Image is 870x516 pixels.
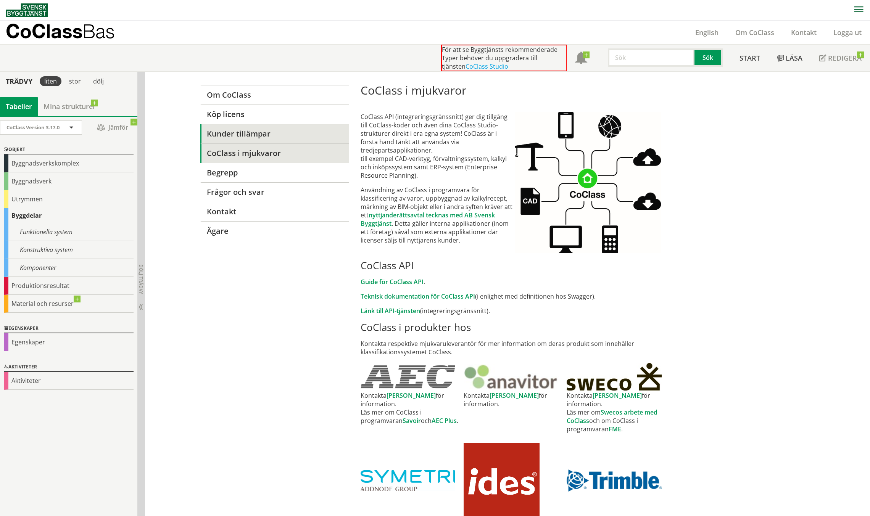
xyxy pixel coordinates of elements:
div: Komponenter [4,259,134,277]
span: Start [739,53,760,63]
button: Sök [694,48,723,67]
p: . [361,278,669,286]
span: Dölj trädvy [138,264,144,294]
img: AEC.jpg [361,365,455,389]
span: Redigera [828,53,862,63]
p: CoClass API (integreringsgränssnitt) ger dig tillgång till CoClass-koder och även dina CoClass St... [361,113,515,180]
a: CoClassBas [6,21,131,44]
p: Användning av CoClass i programvara för klassificering av varor, uppbyggnad av kalkylrecept, märk... [361,186,515,244]
a: Mina strukturer [38,97,101,116]
div: Egenskaper [4,324,134,333]
div: Trädvy [2,77,37,85]
a: Kontakt [783,28,825,37]
a: Länk till API-tjänsten [361,307,420,315]
div: stor [64,76,85,86]
div: Konstruktiva system [4,241,134,259]
span: Läsa [786,53,802,63]
p: CoClass [6,27,115,35]
div: För att se Byggtjänsts rekommenderade Typer behöver du uppgradera till tjänsten [441,45,567,71]
img: sweco_logo.jpg [567,363,662,391]
div: Objekt [4,145,134,154]
p: (integreringsgränssnitt). [361,307,669,315]
a: Begrepp [200,163,349,182]
a: English [687,28,727,37]
a: Om CoClass [200,85,349,104]
div: Byggnadsverk [4,172,134,190]
a: Ägare [200,221,349,241]
span: CoClass Version 3.17.0 [6,124,60,131]
a: Kontakt [200,202,349,221]
a: nyttjanderättsavtal tecknas med AB Svensk Byggtjänst [361,211,495,228]
a: Swecos arbete med CoClass [567,408,657,425]
a: [PERSON_NAME] [593,391,642,400]
div: Funktionella system [4,223,134,241]
a: Kunder tillämpar [200,124,349,143]
a: Logga ut [825,28,870,37]
div: Produktionsresultat [4,277,134,295]
div: Material och resurser [4,295,134,313]
a: Frågor och svar [200,182,349,202]
td: Kontakta för information. [464,391,567,433]
a: Köp licens [200,104,349,124]
img: CoClassAPI.jpg [515,112,661,253]
a: Guide för CoClass API [361,278,424,286]
h2: CoClass API [361,259,669,272]
div: Aktiviteter [4,372,134,390]
div: Utrymmen [4,190,134,208]
h1: CoClass i mjukvaror [361,84,669,97]
a: CoClass i mjukvaror [200,143,349,163]
a: Symetri's webbsida [361,470,464,491]
div: Aktiviteter [4,363,134,372]
a: Läsa [768,45,811,71]
td: Kontakta för information. Läs mer om CoClass i programvaran och . [361,391,464,433]
a: Anavitor's webbsida [464,364,567,390]
img: Svensk Byggtjänst [6,3,48,17]
a: Savoir [403,416,421,425]
div: Byggnadsverkskomplex [4,154,134,172]
a: Start [731,45,768,71]
div: dölj [89,76,108,86]
p: (i enlighet med definitionen hos Swagger). [361,292,669,301]
a: Teknisk dokumentation för CoClass API [361,292,475,301]
a: SWECO's webbsida [567,363,670,391]
a: AEC's webbsida [361,365,464,389]
td: Kontakta för information. Läs mer om och om CoClass i programvaran . [567,391,670,433]
div: Egenskaper [4,333,134,351]
div: Byggdelar [4,208,134,223]
span: Notifikationer [575,53,587,65]
div: liten [40,76,61,86]
a: Trimble's webbsida [567,469,670,492]
img: trimble_logo.jpg [567,469,662,492]
a: FME [609,425,621,433]
input: Sök [608,48,694,67]
span: Bas [82,20,115,42]
a: [PERSON_NAME] [387,391,436,400]
a: Redigera [811,45,870,71]
span: Jämför [90,121,135,134]
p: Kontakta respektive mjukvaruleverantör för mer information om deras produkt som innehåller klassi... [361,339,669,356]
a: AEC Plus [432,416,457,425]
a: Om CoClass [727,28,783,37]
h2: CoClass i produkter hos [361,321,669,333]
img: SYMETRI_LOGO.jpg [361,470,455,491]
a: [PERSON_NAME] [490,391,539,400]
img: Anavitor.JPG [464,364,559,390]
a: CoClass Studio [466,62,508,71]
